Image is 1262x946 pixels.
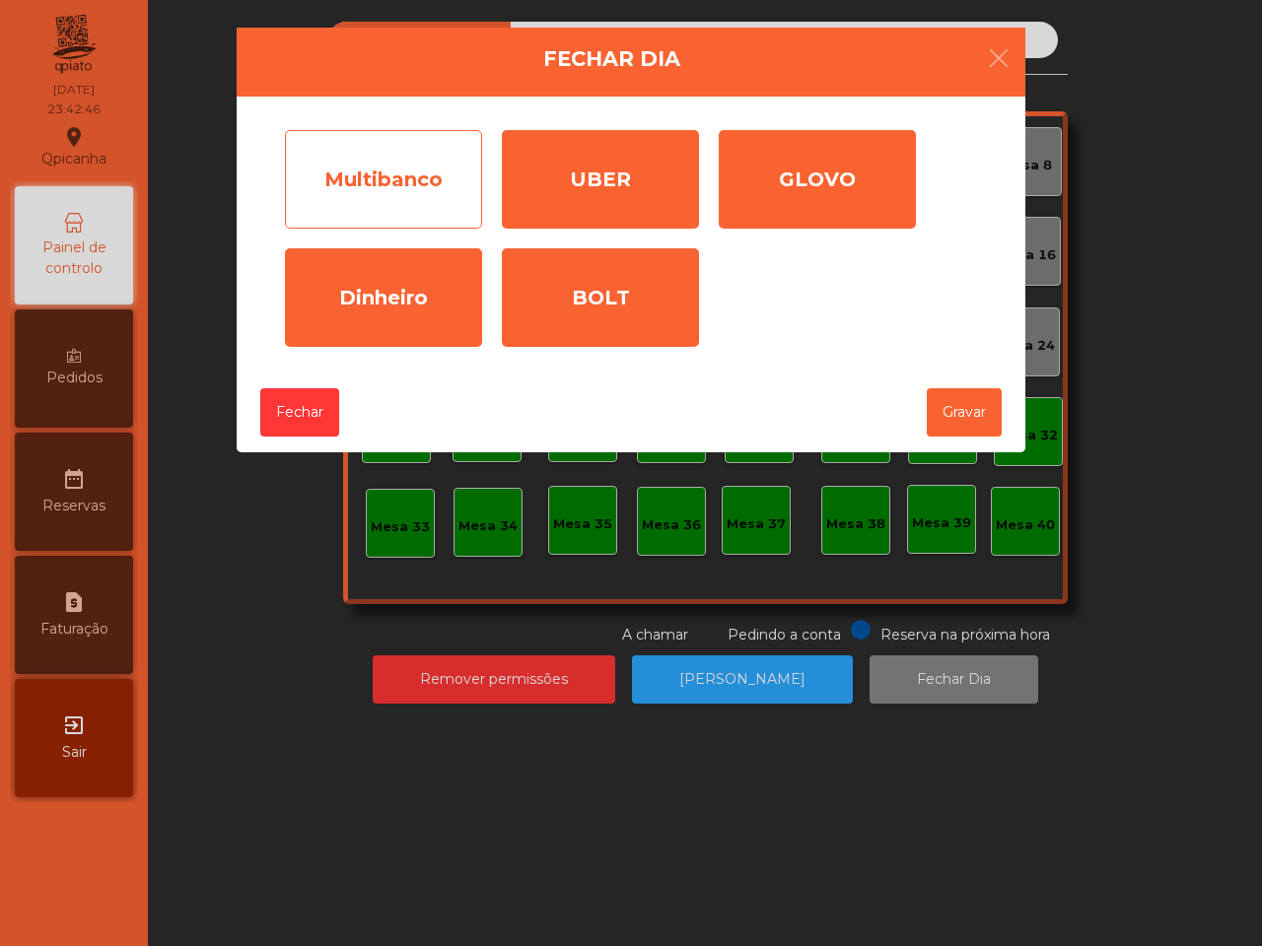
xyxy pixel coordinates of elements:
[719,130,916,229] div: GLOVO
[502,130,699,229] div: UBER
[285,130,482,229] div: Multibanco
[502,248,699,347] div: BOLT
[260,388,339,437] button: Fechar
[543,44,680,74] h4: Fechar Dia
[927,388,1002,437] button: Gravar
[285,248,482,347] div: Dinheiro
